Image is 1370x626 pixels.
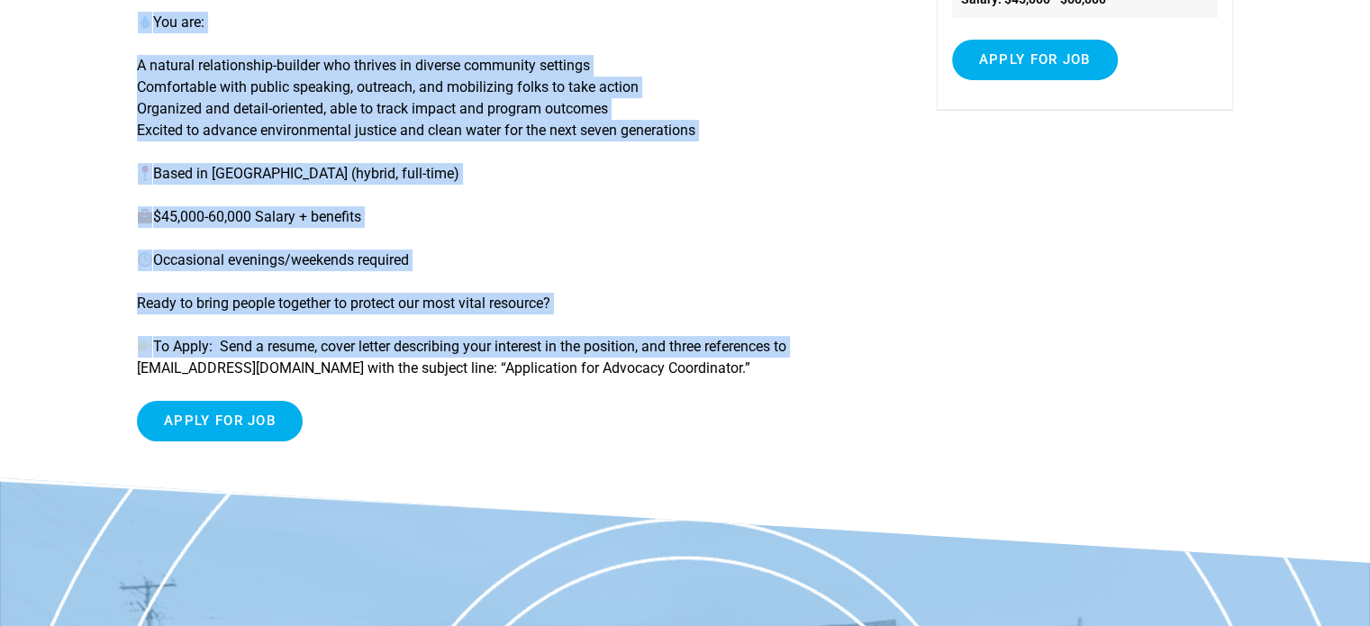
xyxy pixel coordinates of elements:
[137,249,882,271] p: Occasional evenings/weekends required
[137,55,882,141] p: A natural relationship-builder who thrives in diverse community settings Comfortable with public ...
[138,209,152,223] img: 💼
[138,339,152,353] img: 👉
[137,293,882,314] p: Ready to bring people together to protect our most vital resource?
[138,252,152,267] img: 🕒
[138,166,152,180] img: 📍
[137,336,882,379] p: To Apply: Send a resume, cover letter describing your interest in the position, and three referen...
[138,14,152,29] img: 💧
[137,163,882,185] p: Based in [GEOGRAPHIC_DATA] (hybrid, full-time)
[137,12,882,33] p: You are:
[952,40,1118,80] input: Apply for job
[137,206,882,228] p: $45,000-60,000 Salary + benefits
[137,401,303,441] input: Apply for job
